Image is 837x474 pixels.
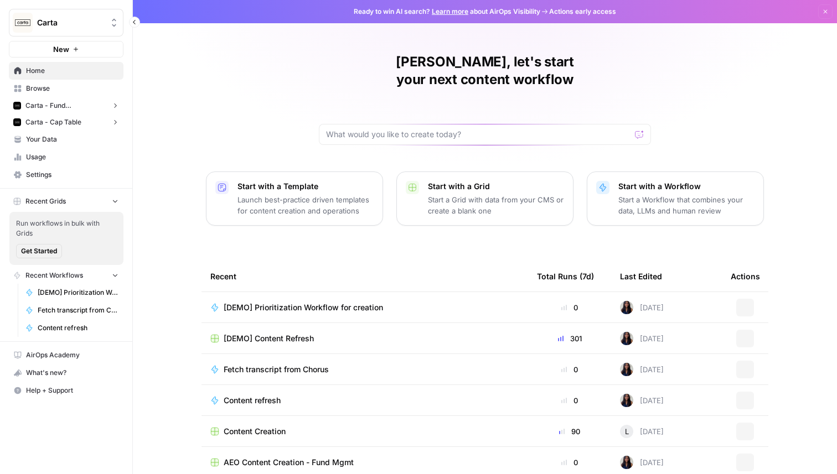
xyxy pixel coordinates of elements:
div: 0 [537,302,602,313]
div: 0 [537,395,602,406]
div: What's new? [9,364,123,381]
button: Get Started [16,244,62,258]
a: [DEMO] Prioritization Workflow for creation [20,284,123,301]
span: Recent Workflows [25,270,83,280]
button: Help + Support [9,382,123,399]
span: AEO Content Creation - Fund Mgmt [224,457,354,468]
div: [DATE] [620,363,664,376]
div: Actions [731,261,760,291]
span: Carta [37,17,104,28]
p: Start with a Grid [428,181,564,192]
span: Actions early access [549,7,616,17]
span: AirOps Academy [26,350,118,360]
h1: [PERSON_NAME], let's start your next content workflow [319,53,651,88]
button: Start with a WorkflowStart a Workflow that combines your data, LLMs and human review [587,171,764,226]
div: [DATE] [620,301,664,314]
button: Start with a TemplateLaunch best-practice driven templates for content creation and operations [206,171,383,226]
p: Start a Grid with data from your CMS or create a blank one [428,194,564,216]
button: Recent Grids [9,193,123,210]
div: 0 [537,364,602,375]
button: What's new? [9,364,123,382]
span: Get Started [21,246,57,256]
a: Your Data [9,131,123,148]
div: 0 [537,457,602,468]
p: Start a Workflow that combines your data, LLMs and human review [618,194,755,216]
span: Help + Support [26,386,118,395]
img: rox323kbkgutb4wcij4krxobkpon [620,394,633,407]
a: Home [9,62,123,80]
a: Fetch transcript from Chorus [20,301,123,319]
a: Fetch transcript from Chorus [210,364,519,375]
a: Content refresh [20,319,123,337]
img: Carta Logo [13,13,33,33]
span: Usage [26,152,118,162]
img: rox323kbkgutb4wcij4krxobkpon [620,301,633,314]
input: What would you like to create today? [326,129,631,140]
span: Content refresh [224,395,281,406]
span: [DEMO] Content Refresh [224,333,314,344]
button: New [9,41,123,58]
a: Settings [9,166,123,184]
div: Total Runs (7d) [537,261,594,291]
img: rox323kbkgutb4wcij4krxobkpon [620,456,633,469]
div: 301 [537,333,602,344]
img: c35yeiwf0qjehltklbh57st2xhbo [13,102,21,110]
button: Carta - Cap Table [9,114,123,131]
span: Home [26,66,118,76]
a: [DEMO] Prioritization Workflow for creation [210,302,519,313]
span: Content refresh [38,323,118,333]
a: Content Creation [210,426,519,437]
button: Workspace: Carta [9,9,123,37]
div: 90 [537,426,602,437]
span: Run workflows in bulk with Grids [16,218,117,238]
a: Content refresh [210,395,519,406]
p: Start with a Template [237,181,374,192]
div: [DATE] [620,394,664,407]
p: Launch best-practice driven templates for content creation and operations [237,194,374,216]
span: Content Creation [224,426,286,437]
a: AEO Content Creation - Fund Mgmt [210,457,519,468]
button: Recent Workflows [9,267,123,284]
a: [DEMO] Content Refresh [210,333,519,344]
div: [DATE] [620,425,664,438]
a: Browse [9,80,123,97]
span: Your Data [26,134,118,144]
div: Last Edited [620,261,662,291]
a: Usage [9,148,123,166]
span: Fetch transcript from Chorus [38,305,118,315]
img: c35yeiwf0qjehltklbh57st2xhbo [13,118,21,126]
p: Start with a Workflow [618,181,755,192]
span: Ready to win AI search? about AirOps Visibility [354,7,540,17]
a: AirOps Academy [9,346,123,364]
img: rox323kbkgutb4wcij4krxobkpon [620,363,633,376]
div: Recent [210,261,519,291]
span: Settings [26,170,118,180]
div: [DATE] [620,456,664,469]
span: [DEMO] Prioritization Workflow for creation [224,302,383,313]
span: Carta - Fund Administration [25,101,107,111]
span: [DEMO] Prioritization Workflow for creation [38,288,118,298]
button: Start with a GridStart a Grid with data from your CMS or create a blank one [396,171,573,226]
span: Browse [26,84,118,93]
div: [DATE] [620,332,664,345]
span: Carta - Cap Table [25,117,81,127]
button: Carta - Fund Administration [9,97,123,114]
span: Fetch transcript from Chorus [224,364,329,375]
span: L [625,426,629,437]
span: Recent Grids [25,196,66,206]
a: Learn more [432,7,468,15]
span: New [53,44,69,55]
img: rox323kbkgutb4wcij4krxobkpon [620,332,633,345]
